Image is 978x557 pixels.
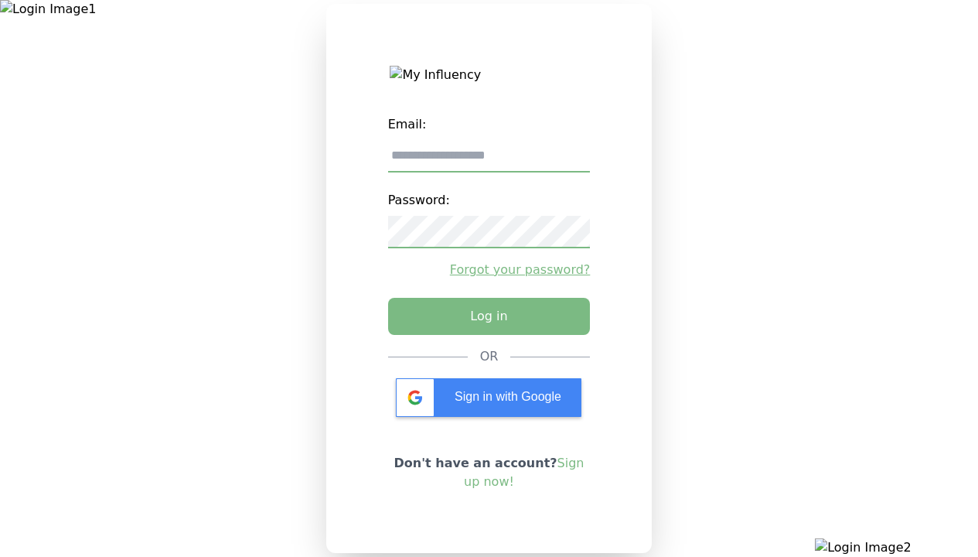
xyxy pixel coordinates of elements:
[396,378,581,417] div: Sign in with Google
[388,298,591,335] button: Log in
[388,185,591,216] label: Password:
[815,538,978,557] img: Login Image2
[388,109,591,140] label: Email:
[455,390,561,403] span: Sign in with Google
[480,347,499,366] div: OR
[390,66,588,84] img: My Influency
[388,261,591,279] a: Forgot your password?
[388,454,591,491] p: Don't have an account?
